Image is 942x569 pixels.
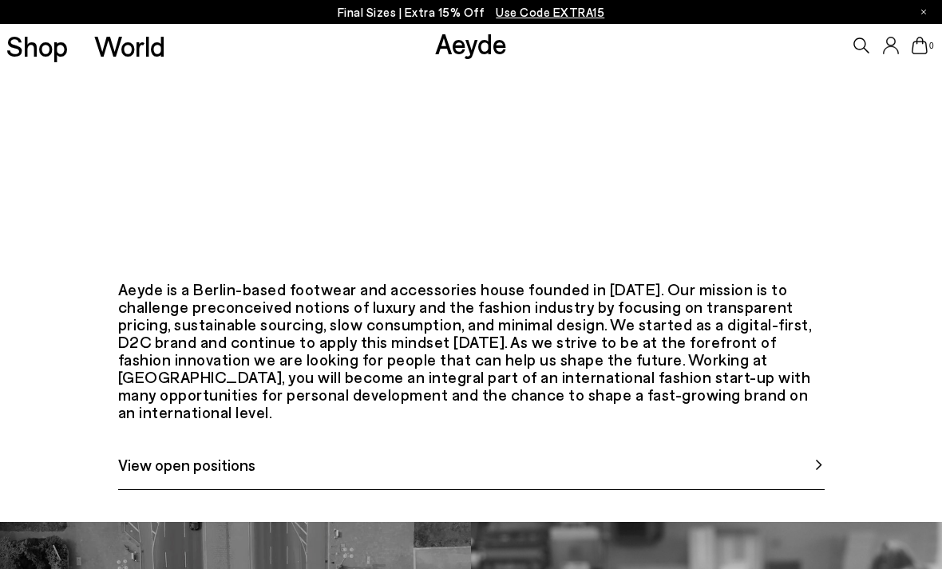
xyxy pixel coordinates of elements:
span: View open positions [118,452,255,476]
span: Navigate to /collections/ss25-final-sizes [496,5,604,19]
a: World [94,32,165,60]
p: Final Sizes | Extra 15% Off [338,2,605,22]
span: 0 [928,41,936,50]
a: Aeyde [435,26,507,60]
a: Shop [6,32,68,60]
img: svg%3E [813,459,825,471]
a: 0 [912,37,928,54]
a: View open positions [118,452,825,490]
div: Aeyde is a Berlin-based footwear and accessories house founded in [DATE]. Our mission is to chall... [118,280,825,421]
